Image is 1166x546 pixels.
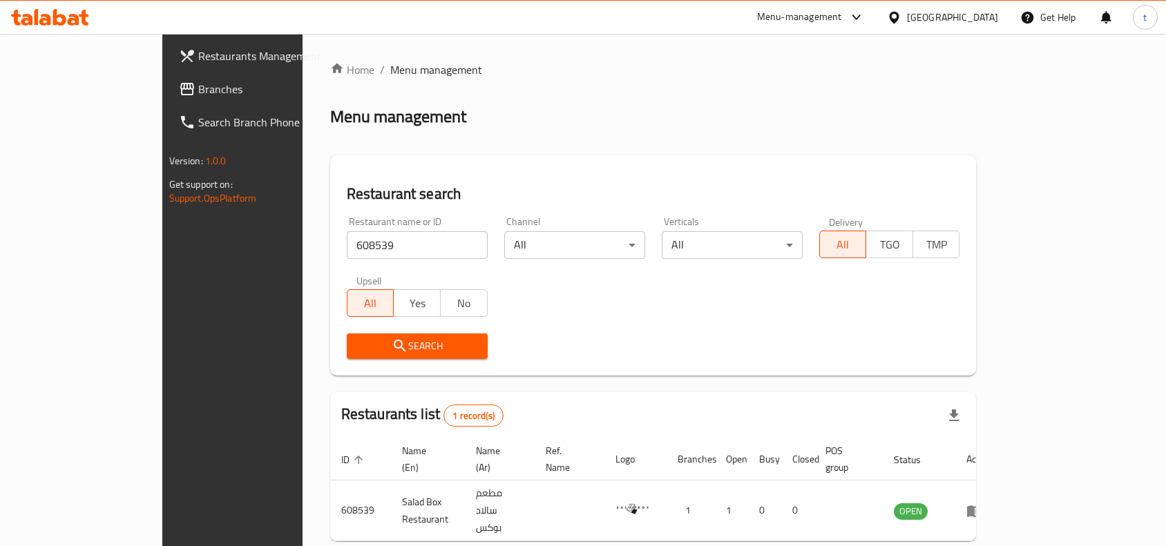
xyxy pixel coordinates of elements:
td: 608539 [330,480,391,541]
span: Status [894,451,939,468]
td: مطعم سالاد بوكس [465,480,535,541]
th: Busy [748,438,781,480]
span: 1.0.0 [205,152,227,170]
nav: breadcrumb [330,61,977,78]
span: t [1143,10,1147,25]
button: All [347,289,394,317]
img: Salad Box Restaurant [615,491,650,525]
span: Search [358,338,477,355]
button: No [440,289,488,317]
td: 1 [667,480,715,541]
span: All [353,293,389,313]
span: Restaurants Management [198,48,346,64]
a: Support.OpsPlatform [169,189,257,207]
div: Export file [937,399,971,432]
input: Search for restaurant name or ID.. [347,231,488,259]
h2: Restaurants list [341,404,504,427]
div: Menu [966,503,992,519]
button: TGO [866,231,913,258]
a: Branches [168,72,357,106]
th: Closed [781,438,814,480]
span: Menu management [390,61,482,78]
div: Menu-management [757,9,842,26]
span: Branches [198,81,346,97]
span: TMP [919,235,955,255]
span: Version: [169,152,203,170]
div: All [662,231,803,259]
th: Open [715,438,748,480]
span: Search Branch Phone [198,114,346,130]
td: 0 [781,480,814,541]
div: [GEOGRAPHIC_DATA] [907,10,998,25]
th: Logo [604,438,667,480]
span: OPEN [894,503,928,519]
span: Yes [399,293,435,313]
th: Branches [667,438,715,480]
a: Restaurants Management [168,39,357,72]
button: Yes [393,289,441,317]
span: Ref. Name [546,442,588,476]
label: Delivery [829,217,863,226]
label: Upsell [356,275,382,285]
table: enhanced table [330,438,1003,541]
span: Get support on: [169,175,233,193]
span: TGO [872,235,908,255]
a: Search Branch Phone [168,106,357,139]
span: ID [341,451,367,468]
span: 1 record(s) [444,409,503,422]
span: All [825,235,861,255]
li: / [380,61,385,78]
span: Name (En) [402,442,448,476]
span: No [446,293,482,313]
h2: Menu management [330,106,466,128]
div: All [504,231,645,259]
th: Action [955,438,1003,480]
td: 1 [715,480,748,541]
span: Name (Ar) [476,442,518,476]
span: POS group [825,442,866,476]
div: Total records count [443,404,504,427]
td: 0 [748,480,781,541]
button: Search [347,333,488,359]
h2: Restaurant search [347,184,960,204]
button: All [819,231,867,258]
button: TMP [912,231,960,258]
td: Salad Box Restaurant [391,480,465,541]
